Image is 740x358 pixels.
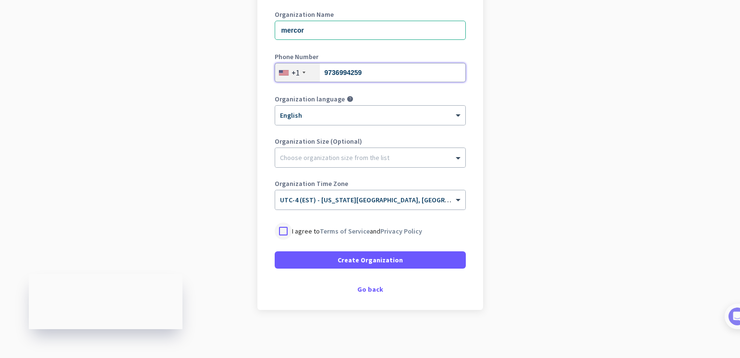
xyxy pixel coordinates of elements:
span: Create Organization [338,255,403,265]
div: +1 [291,68,300,77]
input: 201-555-0123 [275,63,466,82]
label: Organization language [275,96,345,102]
iframe: Insightful Status [29,274,182,329]
label: Organization Size (Optional) [275,138,466,145]
label: Organization Time Zone [275,180,466,187]
a: Terms of Service [320,227,370,235]
p: I agree to and [292,226,422,236]
i: help [347,96,353,102]
label: Organization Name [275,11,466,18]
button: Create Organization [275,251,466,269]
input: What is the name of your organization? [275,21,466,40]
label: Phone Number [275,53,466,60]
div: Go back [275,286,466,293]
a: Privacy Policy [380,227,422,235]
